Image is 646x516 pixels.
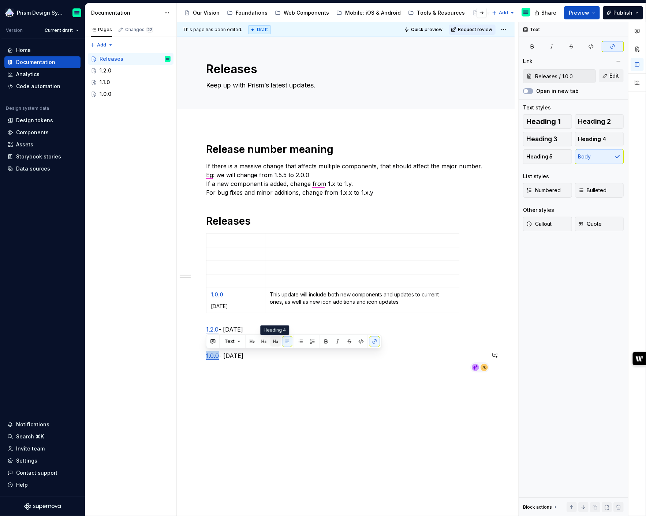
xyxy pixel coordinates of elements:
a: Assets [4,139,81,150]
button: Current draft [41,25,82,35]
div: Draft [248,25,271,34]
button: Edit [599,69,624,82]
span: Quote [578,220,602,228]
span: Share [541,9,556,16]
p: - [DATE] [206,351,485,360]
a: Design tokens [4,115,81,126]
span: 22 [146,27,153,33]
img: Emiliano Rodriguez [522,8,530,16]
button: Add [490,8,517,18]
span: This page has been edited. [183,27,242,33]
span: Numbered [526,187,561,194]
a: Tools & Resources [405,7,468,19]
a: ReleasesEmiliano Rodriguez [88,53,173,65]
img: 106765b7-6fc4-4b5d-8be0-32f944830029.png [5,8,14,17]
a: Web Components [272,7,332,19]
a: Code automation [4,81,81,92]
div: Releases [100,55,123,63]
a: Our Vision [181,7,223,19]
button: Prism Design SystemEmiliano Rodriguez [1,5,83,20]
div: Search ⌘K [16,433,44,440]
button: Publish [603,6,643,19]
a: 1.2.0 [206,326,219,333]
span: Request review [458,27,492,33]
button: Heading 1 [523,114,572,129]
div: Pages [91,27,112,33]
div: Help [16,481,28,489]
a: Settings [4,455,81,467]
div: Tools & Resources [417,9,465,16]
div: 1.0.0 [100,90,111,98]
h1: Release number meaning [206,143,485,156]
div: Documentation [16,59,55,66]
span: Heading 2 [578,118,611,125]
button: Heading 4 [575,132,624,146]
a: 1.2.0 [88,65,173,76]
div: Home [16,46,31,54]
span: Publish [613,9,632,16]
div: Version [6,27,23,33]
div: Analytics [16,71,40,78]
label: Open in new tab [536,87,579,95]
a: Invite team [4,443,81,455]
span: Quick preview [411,27,443,33]
div: Block actions [523,502,559,512]
button: Preview [564,6,600,19]
img: Emiliano Rodriguez [165,56,171,62]
button: Heading 3 [523,132,572,146]
div: Data sources [16,165,50,172]
div: Design tokens [16,117,53,124]
span: Preview [569,9,589,16]
button: Notifications [4,419,81,430]
span: Bulleted [578,187,607,194]
span: Heading 3 [526,135,557,143]
button: Bulleted [575,183,624,198]
a: Analytics [4,68,81,80]
span: Heading 1 [526,118,561,125]
span: Current draft [45,27,73,33]
span: Add [97,42,106,48]
button: Search ⌘K [4,431,81,442]
button: Heading 5 [523,149,572,164]
a: Mobile: iOS & Android [333,7,404,19]
div: Web Components [284,9,329,16]
a: 1.0.0 [88,88,173,100]
div: Mobile: iOS & Android [345,9,401,16]
div: Contact support [16,469,57,476]
a: 1.0.0 [211,291,223,298]
div: Changes [125,27,153,33]
a: Storybook stories [4,151,81,162]
div: Foundations [236,9,268,16]
div: 1.2.0 [100,67,111,74]
a: 1.1.0 [88,76,173,88]
div: Text styles [523,104,551,111]
textarea: Releases [205,60,484,78]
span: Heading 4 [578,135,606,143]
div: Heading 4 [260,325,289,335]
svg: Supernova Logo [24,503,61,510]
button: Numbered [523,183,572,198]
p: If there is a massive change that affects multiple components, that should affect the major numbe... [206,162,485,197]
textarea: Keep up with Prism’s latest updates. [205,79,484,91]
a: Components [4,127,81,138]
button: Request review [449,25,496,35]
div: Storybook stories [16,153,61,160]
a: Home [4,44,81,56]
span: Text [225,339,235,344]
button: Quick preview [402,25,446,35]
a: 1.0.0 [206,352,219,359]
div: Components [16,129,49,136]
span: Callout [526,220,552,228]
div: Documentation [91,9,160,16]
div: Page tree [88,53,173,100]
button: Contact support [4,467,81,479]
span: Heading 5 [526,153,553,160]
div: Invite team [16,445,45,452]
button: Text [221,336,244,347]
div: Design system data [6,105,49,111]
div: Block actions [523,504,552,510]
div: Page tree [181,5,488,20]
a: Foundations [224,7,270,19]
span: Add [499,10,508,16]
